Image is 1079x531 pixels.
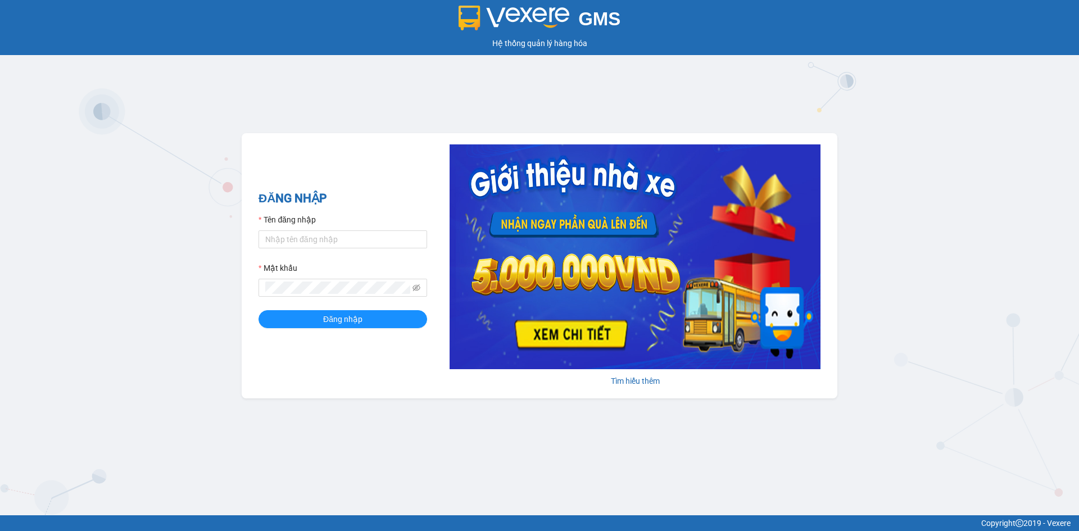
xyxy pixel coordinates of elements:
div: Hệ thống quản lý hàng hóa [3,37,1076,49]
label: Mật khẩu [259,262,297,274]
input: Mật khẩu [265,282,410,294]
span: copyright [1015,519,1023,527]
label: Tên đăng nhập [259,214,316,226]
button: Đăng nhập [259,310,427,328]
span: Đăng nhập [323,313,362,325]
img: banner-0 [450,144,820,369]
a: GMS [459,17,621,26]
div: Copyright 2019 - Vexere [8,517,1071,529]
div: Tìm hiểu thêm [450,375,820,387]
h2: ĐĂNG NHẬP [259,189,427,208]
span: GMS [578,8,620,29]
span: eye-invisible [412,284,420,292]
img: logo 2 [459,6,570,30]
input: Tên đăng nhập [259,230,427,248]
